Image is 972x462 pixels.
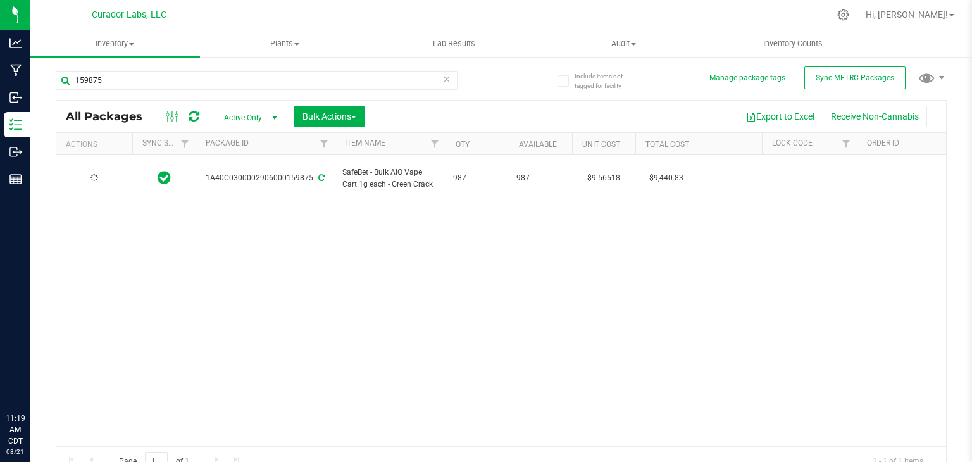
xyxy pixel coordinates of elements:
a: Filter [836,133,857,154]
a: Available [519,140,557,149]
a: Item Name [345,139,385,147]
a: Filter [175,133,196,154]
a: Inventory [30,30,200,57]
span: Plants [201,38,369,49]
td: $9.56518 [572,155,635,202]
span: Lab Results [416,38,492,49]
span: Sync METRC Packages [816,73,894,82]
a: Filter [425,133,445,154]
a: Sync Status [142,139,191,147]
a: Plants [200,30,370,57]
a: Qty [456,140,470,149]
button: Export to Excel [738,106,823,127]
iframe: Resource center [13,361,51,399]
span: 987 [516,172,564,184]
a: Package ID [206,139,249,147]
div: Manage settings [835,9,851,21]
inline-svg: Manufacturing [9,64,22,77]
inline-svg: Reports [9,173,22,185]
a: Order Id [867,139,899,147]
a: Filter [931,133,952,154]
inline-svg: Outbound [9,146,22,158]
a: Lab Results [370,30,539,57]
p: 11:19 AM CDT [6,413,25,447]
span: In Sync [158,169,171,187]
a: Lock Code [772,139,813,147]
button: Sync METRC Packages [804,66,906,89]
inline-svg: Analytics [9,37,22,49]
a: Audit [539,30,708,57]
input: Search Package ID, Item Name, SKU, Lot or Part Number... [56,71,458,90]
span: 987 [453,172,501,184]
span: Sync from Compliance System [316,173,325,182]
span: Inventory Counts [746,38,840,49]
a: Inventory Counts [708,30,878,57]
span: Clear [442,71,451,87]
a: Filter [314,133,335,154]
button: Bulk Actions [294,106,364,127]
div: 1A40C0300002906000159875 [194,172,337,184]
span: SafeBet - Bulk AIO Vape Cart 1g each - Green Crack [342,166,438,190]
span: Curador Labs, LLC [92,9,166,20]
inline-svg: Inbound [9,91,22,104]
span: Audit [539,38,707,49]
button: Receive Non-Cannabis [823,106,927,127]
button: Manage package tags [709,73,785,84]
inline-svg: Inventory [9,118,22,131]
span: Bulk Actions [302,111,356,122]
span: Hi, [PERSON_NAME]! [866,9,948,20]
a: Unit Cost [582,140,620,149]
span: Include items not tagged for facility [575,72,638,91]
p: 08/21 [6,447,25,456]
span: Inventory [30,38,200,49]
div: Actions [66,140,127,149]
span: All Packages [66,109,155,123]
span: $9,440.83 [643,169,690,187]
a: Total Cost [645,140,689,149]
